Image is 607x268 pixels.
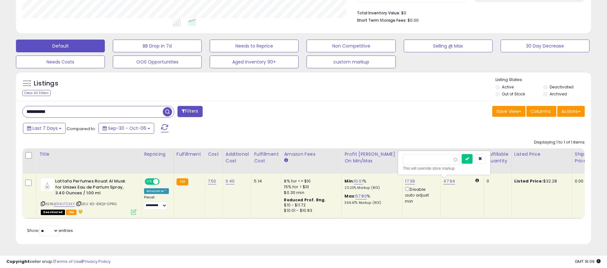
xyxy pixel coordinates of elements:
[226,151,249,164] div: Additional Cost
[41,178,54,191] img: 31IndmiTOcL._SL40_.jpg
[284,190,337,196] div: $0.30 min
[344,193,356,199] b: Max:
[356,193,367,199] a: 57.80
[284,158,288,163] small: Amazon Fees.
[177,178,188,185] small: FBA
[550,91,567,97] label: Archived
[54,258,82,264] a: Terms of Use
[22,90,51,96] div: Clear All Filters
[16,56,105,68] button: Needs Costs
[113,56,202,68] button: OOS Opportunities
[514,178,567,184] div: $32.28
[531,108,551,115] span: Columns
[344,178,354,184] b: Min:
[284,178,337,184] div: 8% for <= $10
[6,258,30,264] strong: Copyright
[344,193,397,205] div: %
[502,91,525,97] label: Out of Stock
[501,40,589,52] button: 30 Day Decrease
[408,17,419,23] span: $0.00
[487,151,509,164] div: Fulfillable Quantity
[145,179,153,184] span: ON
[23,123,66,134] button: Last 7 Days
[534,139,585,145] div: Displaying 1 to 1 of 1 items
[98,123,154,134] button: Sep-30 - Oct-06
[526,106,556,117] button: Columns
[284,197,326,203] b: Reduced Prof. Rng.
[357,9,580,16] li: $0
[357,10,400,16] b: Total Inventory Value:
[404,40,493,52] button: Selling @ Max
[226,178,235,184] a: 0.40
[144,195,169,210] div: Preset:
[575,151,588,164] div: Ship Price
[254,178,276,184] div: 5.14
[284,151,339,158] div: Amazon Fees
[307,56,395,68] button: custom markup
[495,77,591,83] p: Listing States:
[83,258,111,264] a: Privacy Policy
[502,84,514,90] label: Active
[443,178,455,184] a: 47.94
[208,178,216,184] a: 7.50
[210,40,299,52] button: Needs to Reprice
[113,40,202,52] button: BB Drop in 7d
[405,186,436,204] div: Disable auto adjust min
[41,210,65,215] span: All listings that are unavailable for purchase on Amazon for any reason other than out-of-stock
[344,178,397,190] div: %
[159,179,169,184] span: OFF
[575,178,585,184] div: 0.00
[6,259,111,265] div: seller snap | |
[307,40,395,52] button: Non Competitive
[55,178,133,198] b: Lattafa Perfumes Rouat Al Musk for Unisex Eau de Parfum Spray, 3.40 Ounces / 100 ml
[344,186,397,190] p: 23.20% Markup (ROI)
[177,151,202,158] div: Fulfillment
[16,40,105,52] button: Default
[66,210,77,215] span: FBA
[492,106,525,117] button: Save View
[27,227,73,234] span: Show: entries
[144,188,169,194] div: Amazon AI *
[344,201,397,205] p: 369.47% Markup (ROI)
[557,106,585,117] button: Actions
[33,125,58,131] span: Last 7 Days
[67,126,96,132] span: Compared to:
[177,106,202,117] button: Filters
[405,178,415,184] a: 17.39
[144,151,171,158] div: Repricing
[76,201,117,206] span: | SKU: XG-8XQX-GPRG
[34,79,58,88] h5: Listings
[357,18,407,23] b: Short Term Storage Fees:
[403,165,486,172] div: This will override store markup
[284,184,337,190] div: 15% for > $10
[54,201,75,207] a: B01KU7CXXY
[254,151,278,164] div: Fulfillment Cost
[550,84,574,90] label: Deactivated
[344,151,400,164] div: Profit [PERSON_NAME] on Min/Max
[41,178,136,214] div: ASIN:
[514,151,569,158] div: Listed Price
[342,148,402,174] th: The percentage added to the cost of goods (COGS) that forms the calculator for Min & Max prices.
[514,178,543,184] b: Listed Price:
[284,208,337,213] div: $10.01 - $10.83
[208,151,220,158] div: Cost
[487,178,506,184] div: 0
[354,178,363,184] a: 10.01
[284,203,337,208] div: $10 - $11.72
[575,258,601,264] span: 2025-10-14 16:09 GMT
[39,151,139,158] div: Title
[108,125,146,131] span: Sep-30 - Oct-06
[210,56,299,68] button: Aged Inventory 90+
[76,209,83,214] i: hazardous material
